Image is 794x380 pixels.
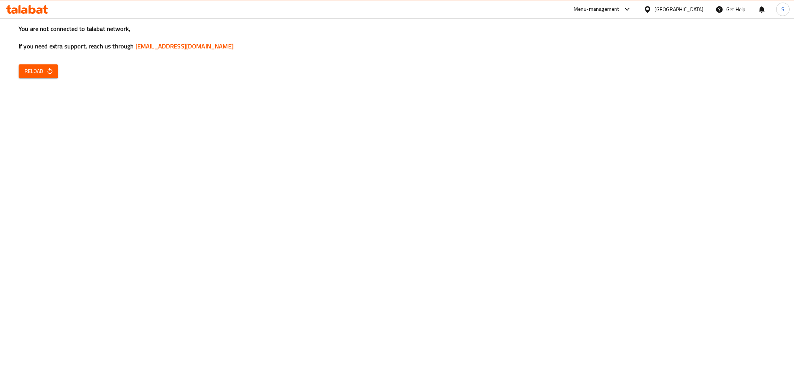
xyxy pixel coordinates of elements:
[19,25,775,51] h3: You are not connected to talabat network, If you need extra support, reach us through
[654,5,704,13] div: [GEOGRAPHIC_DATA]
[19,64,58,78] button: Reload
[25,67,52,76] span: Reload
[574,5,619,14] div: Menu-management
[781,5,784,13] span: S
[135,41,233,52] a: [EMAIL_ADDRESS][DOMAIN_NAME]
